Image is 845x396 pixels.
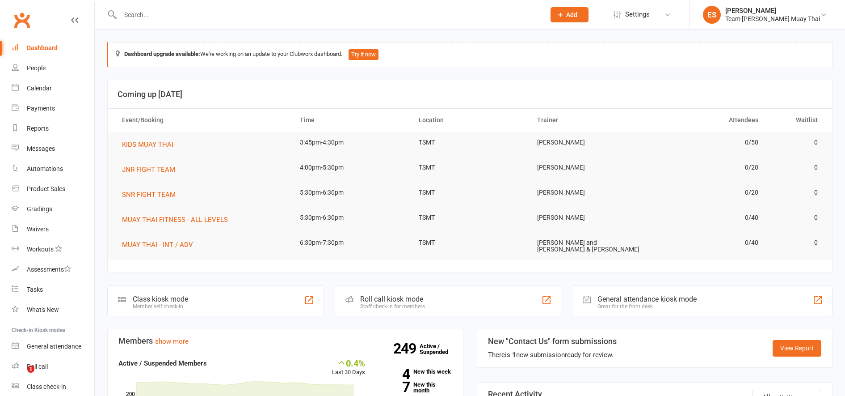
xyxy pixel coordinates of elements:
th: Location [411,109,529,132]
a: Assessments [12,260,94,280]
strong: 7 [378,380,410,394]
a: Calendar [12,78,94,98]
strong: 249 [393,342,420,355]
a: Reports [12,119,94,139]
td: 0 [766,207,826,228]
td: 0/50 [648,132,766,153]
a: General attendance kiosk mode [12,336,94,357]
td: 6:30pm-7:30pm [292,232,410,253]
iframe: Intercom live chat [9,366,30,387]
td: 0 [766,132,826,153]
div: Calendar [27,85,52,92]
button: Add [551,7,589,22]
span: Settings [625,4,650,25]
div: Dashboard [27,44,58,51]
td: 4:00pm-5:30pm [292,157,410,178]
div: Roll call kiosk mode [360,295,425,303]
a: Product Sales [12,179,94,199]
td: 0/20 [648,182,766,203]
a: View Report [773,340,821,356]
td: 5:30pm-6:30pm [292,207,410,228]
a: show more [155,337,189,345]
td: [PERSON_NAME] [529,182,647,203]
th: Event/Booking [114,109,292,132]
span: Add [566,11,577,18]
a: Gradings [12,199,94,219]
td: TSMT [411,232,529,253]
strong: Active / Suspended Members [118,359,207,367]
a: Payments [12,98,94,119]
h3: New "Contact Us" form submissions [488,337,617,346]
span: KIDS MUAY THAI [122,141,173,149]
a: 7New this month [378,382,452,393]
td: TSMT [411,182,529,203]
button: JNR FIGHT TEAM [122,164,181,175]
td: 0 [766,232,826,253]
div: Great for the front desk [597,303,697,310]
a: Workouts [12,239,94,260]
th: Trainer [529,109,647,132]
td: 0/20 [648,157,766,178]
td: TSMT [411,132,529,153]
button: MUAY THAI FITNESS - ALL LEVELS [122,214,234,225]
a: Tasks [12,280,94,300]
div: ES [703,6,721,24]
a: 249Active / Suspended [420,336,459,362]
input: Search... [118,9,539,21]
div: Team [PERSON_NAME] Muay Thai [725,15,820,23]
div: People [27,64,46,72]
div: Class kiosk mode [133,295,188,303]
td: 0/40 [648,207,766,228]
div: What's New [27,306,59,313]
a: Roll call [12,357,94,377]
div: Reports [27,125,49,132]
th: Attendees [648,109,766,132]
a: Dashboard [12,38,94,58]
button: SNR FIGHT TEAM [122,189,182,200]
div: Product Sales [27,185,65,192]
td: [PERSON_NAME] [529,207,647,228]
span: JNR FIGHT TEAM [122,166,175,174]
div: Gradings [27,205,52,213]
div: There is new submission ready for review. [488,349,617,360]
div: Waivers [27,226,49,233]
div: Workouts [27,246,54,253]
span: MUAY THAI - INT / ADV [122,241,193,249]
div: Roll call [27,363,48,370]
td: TSMT [411,207,529,228]
a: Messages [12,139,94,159]
a: People [12,58,94,78]
span: 1 [27,366,34,373]
div: Automations [27,165,63,172]
strong: 4 [378,367,410,381]
td: 3:45pm-4:30pm [292,132,410,153]
a: Automations [12,159,94,179]
button: Try it now [349,49,378,60]
td: 0 [766,157,826,178]
td: TSMT [411,157,529,178]
td: [PERSON_NAME] and [PERSON_NAME] & [PERSON_NAME] [529,232,647,260]
div: Staff check-in for members [360,303,425,310]
strong: Dashboard upgrade available: [124,51,200,57]
td: 5:30pm-6:30pm [292,182,410,203]
h3: Members [118,336,452,345]
td: [PERSON_NAME] [529,132,647,153]
span: SNR FIGHT TEAM [122,191,176,199]
a: What's New [12,300,94,320]
div: General attendance [27,343,81,350]
td: 0 [766,182,826,203]
th: Waitlist [766,109,826,132]
div: Tasks [27,286,43,293]
td: [PERSON_NAME] [529,157,647,178]
td: 0/40 [648,232,766,253]
th: Time [292,109,410,132]
a: Clubworx [11,9,33,31]
button: MUAY THAI - INT / ADV [122,239,199,250]
span: MUAY THAI FITNESS - ALL LEVELS [122,216,228,224]
div: Messages [27,145,55,152]
div: General attendance kiosk mode [597,295,697,303]
div: [PERSON_NAME] [725,7,820,15]
div: Member self check-in [133,303,188,310]
button: KIDS MUAY THAI [122,139,180,150]
strong: 1 [512,351,516,359]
